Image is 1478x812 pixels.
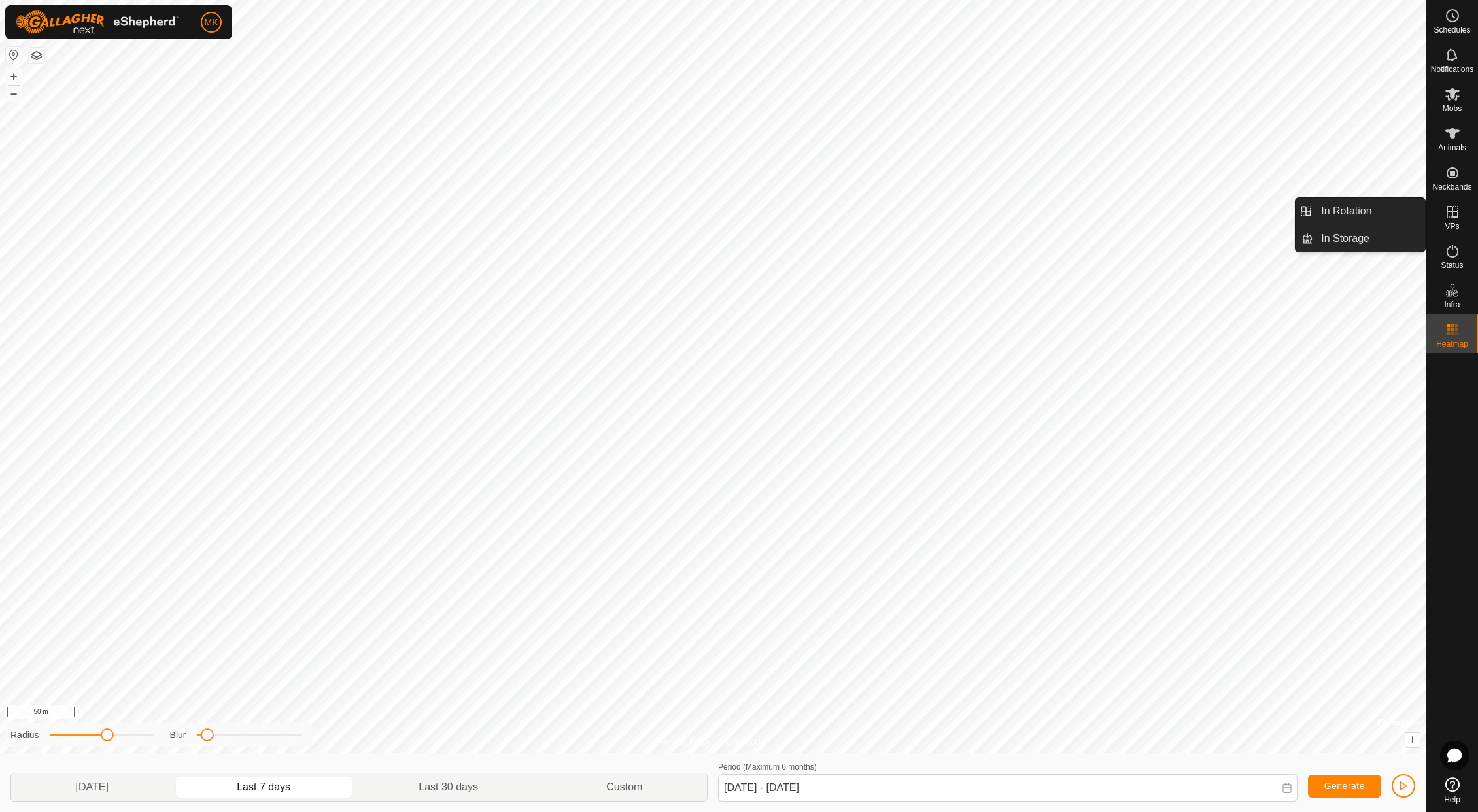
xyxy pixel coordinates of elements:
[6,86,22,101] button: –
[1313,198,1425,224] a: In Rotation
[726,736,765,748] a: Contact Us
[661,736,710,748] a: Privacy Policy
[1324,781,1365,791] span: Generate
[29,48,44,63] button: Map Layers
[1436,340,1468,348] span: Heatmap
[1445,222,1459,230] span: VPs
[1308,775,1381,798] button: Generate
[16,10,179,34] img: Gallagher Logo
[1296,198,1425,224] li: In Rotation
[1321,203,1371,219] span: In Rotation
[1296,226,1425,252] li: In Storage
[1411,734,1414,745] span: i
[6,47,22,63] button: Reset Map
[6,69,22,84] button: +
[1438,144,1466,152] span: Animals
[1321,231,1369,246] span: In Storage
[1441,262,1463,269] span: Status
[1434,26,1470,34] span: Schedules
[1432,183,1471,191] span: Neckbands
[205,16,218,29] span: MK
[76,779,109,795] span: [DATE]
[1431,65,1473,73] span: Notifications
[1426,772,1478,809] a: Help
[419,779,478,795] span: Last 30 days
[606,779,642,795] span: Custom
[1444,301,1460,309] span: Infra
[718,762,817,771] label: Period (Maximum 6 months)
[1313,226,1425,252] a: In Storage
[1444,796,1460,804] span: Help
[1443,105,1462,112] span: Mobs
[1405,733,1420,747] button: i
[170,728,186,742] label: Blur
[237,779,290,795] span: Last 7 days
[10,728,39,742] label: Radius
